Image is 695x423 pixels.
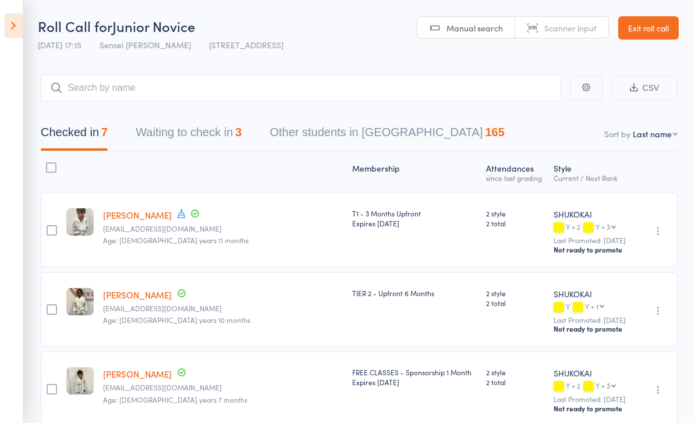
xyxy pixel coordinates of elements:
a: Exit roll call [618,16,679,40]
div: 7 [101,126,108,138]
div: SHUKOKAI [554,367,629,379]
div: Y + 1 [585,303,598,310]
div: TIER 2 - Upfront 6 Months [352,288,476,298]
span: [STREET_ADDRESS] [209,39,283,51]
small: roslyngroves@gmail.com [103,225,343,233]
button: Waiting to check in3 [136,120,242,151]
small: Last Promoted: [DATE] [554,395,629,403]
button: Other students in [GEOGRAPHIC_DATA]165 [270,120,504,151]
div: FREE CLASSES - Sponsorship 1 Month [352,367,476,387]
small: adityahiregange@gmail.com [103,304,343,312]
small: nir184@gmail.com [103,383,343,392]
div: SHUKOKAI [554,208,629,220]
div: Y + 2 [554,223,629,233]
span: 2 style [486,208,544,218]
span: [DATE] 17:15 [38,39,81,51]
span: Sensei [PERSON_NAME] [100,39,191,51]
div: Last name [633,128,672,140]
input: Search by name [41,74,561,101]
div: Expires [DATE] [352,218,476,228]
div: Expires [DATE] [352,377,476,387]
div: Y [554,303,629,312]
div: Style [549,157,633,187]
span: Manual search [446,22,503,34]
span: Roll Call for [38,16,112,35]
span: Age: [DEMOGRAPHIC_DATA] years 10 months [103,315,250,325]
span: Junior Novice [112,16,195,35]
small: Last Promoted: [DATE] [554,316,629,324]
img: image1676874813.png [66,208,94,236]
label: Sort by [604,128,630,140]
div: SHUKOKAI [554,288,629,300]
div: 3 [235,126,242,138]
div: Atten­dances [481,157,549,187]
button: CSV [611,76,678,101]
span: Age: [DEMOGRAPHIC_DATA] years 7 months [103,394,247,404]
div: Y + 2 [554,382,629,392]
div: Membership [347,157,481,187]
span: Age: [DEMOGRAPHIC_DATA] years 11 months [103,235,249,245]
small: Last Promoted: [DATE] [554,236,629,244]
span: 2 total [486,218,544,228]
div: Current / Next Rank [554,174,629,182]
span: 2 total [486,377,544,387]
div: since last grading [486,174,544,182]
a: [PERSON_NAME] [103,368,172,380]
div: Y + 3 [595,382,610,389]
div: Not ready to promote [554,324,629,333]
span: Scanner input [544,22,597,34]
span: 2 style [486,288,544,298]
span: 2 total [486,298,544,308]
img: image1707462489.png [66,288,94,315]
a: [PERSON_NAME] [103,289,172,301]
button: Checked in7 [41,120,108,151]
img: image1678083939.png [66,367,94,394]
a: [PERSON_NAME] [103,209,172,221]
div: Not ready to promote [554,404,629,413]
div: Y + 3 [595,223,610,230]
div: Not ready to promote [554,245,629,254]
div: 165 [485,126,504,138]
span: 2 style [486,367,544,377]
div: T1 - 3 Months Upfront [352,208,476,228]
